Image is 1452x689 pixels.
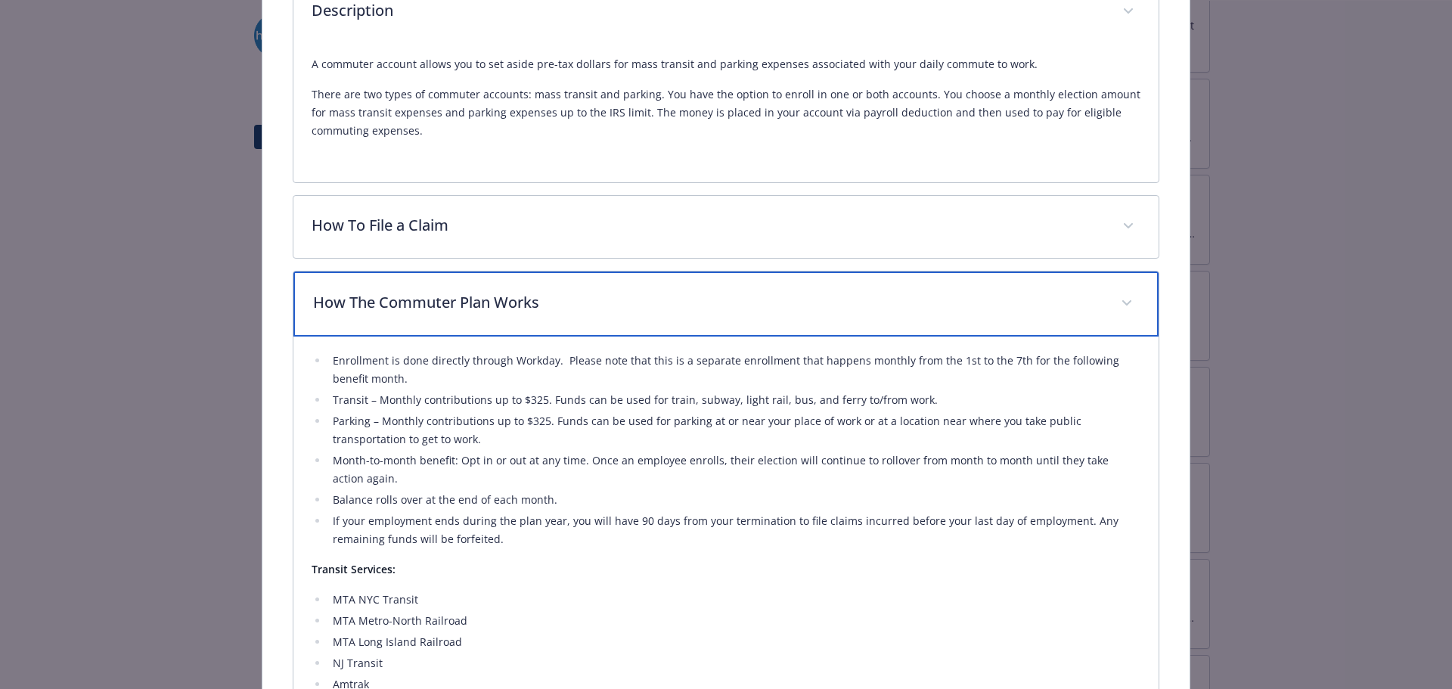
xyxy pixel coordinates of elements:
li: MTA Long Island Railroad [328,633,1141,651]
li: Balance rolls over at the end of each month. [328,491,1141,509]
li: If your employment ends during the plan year, you will have 90 days from your termination to file... [328,512,1141,548]
li: Month-to-month benefit: Opt in or out at any time. Once an employee enrolls, their election will ... [328,452,1141,488]
li: MTA NYC Transit [328,591,1141,609]
p: There are two types of commuter accounts: mass transit and parking. You have the option to enroll... [312,85,1141,140]
li: Parking – Monthly contributions up to $325. Funds can be used for parking at or near your place o... [328,412,1141,448]
div: How To File a Claim [293,196,1159,258]
li: MTA Metro-North Railroad [328,612,1141,630]
li: NJ Transit [328,654,1141,672]
li: Enrollment is done directly through Workday. Please note that this is a separate enrollment that ... [328,352,1141,388]
p: A commuter account allows you to set aside pre-tax dollars for mass transit and parking expenses ... [312,55,1141,73]
strong: Transit Services: [312,562,396,576]
div: Description [293,43,1159,182]
p: How The Commuter Plan Works [313,291,1103,314]
div: How The Commuter Plan Works [293,272,1159,337]
p: How To File a Claim [312,214,1105,237]
li: Transit – Monthly contributions up to $325. Funds can be used for train, subway, light rail, bus,... [328,391,1141,409]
